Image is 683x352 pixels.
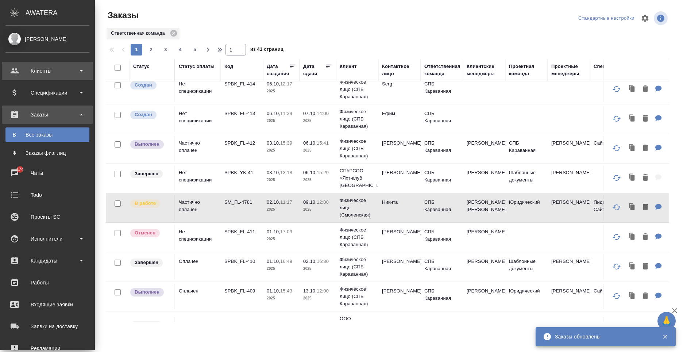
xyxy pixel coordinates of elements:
div: Проектная команда [509,63,544,77]
td: [PERSON_NAME] [378,225,421,250]
button: Для КМ: от КВ: доверенность для Турции (на сдачу квартиры в аренду и оплату КУ) [652,230,665,245]
td: СПБ Караванная [421,317,463,343]
td: [PERSON_NAME], [PERSON_NAME] [463,195,505,221]
div: Входящие заявки [5,299,89,310]
div: split button [576,13,636,24]
div: Выставляет КМ при направлении счета или после выполнения всех работ/сдачи заказа клиенту. Окончат... [130,258,171,268]
div: Выставляет КМ при направлении счета или после выполнения всех работ/сдачи заказа клиенту. Окончат... [130,321,171,330]
div: Заказы [5,109,89,120]
td: СПБ Караванная [421,165,463,191]
p: ООО «Кондитерская фирма «Алтай» [340,315,375,344]
td: [PERSON_NAME] [378,284,421,309]
div: Спецификация [594,63,630,70]
td: СПБ Караванная [421,225,463,250]
td: Оплачен [175,254,221,280]
td: СПБ Караванная [421,77,463,102]
p: 15:00 [317,321,329,327]
span: Настроить таблицу [636,9,654,27]
div: Кандидаты [5,255,89,266]
td: СПБ Караванная [505,136,548,161]
div: Все заказы [9,131,86,138]
div: Дата создания [267,63,289,77]
button: Обновить [608,258,625,275]
a: Заявки на доставку [2,317,93,336]
p: 07.10, [303,111,317,116]
p: 2025 [267,88,296,95]
p: 11:39 [280,111,292,116]
div: [PERSON_NAME] [5,35,89,43]
p: SPBK_FL-413 [224,110,259,117]
button: Удалить [639,200,652,215]
div: Чаты [5,168,89,179]
p: 09.10, [303,199,317,205]
span: 4 [174,46,186,53]
a: ФЗаказы физ. лиц [5,146,89,160]
p: 02.10, [303,259,317,264]
button: Удалить [639,111,652,126]
td: [PERSON_NAME] [463,317,505,343]
p: Завершен [135,259,158,266]
p: 01.10, [267,321,280,327]
button: Обновить [608,169,625,187]
p: 15:39 [280,140,292,146]
p: SPBK_FL-411 [224,228,259,236]
p: 13.10, [303,288,317,294]
p: 15:29 [317,170,329,175]
button: Для КМ: в пн надо будет узнать, к чему подшивать перевод, напиши мне, и я спрошу [652,141,665,156]
span: 5 [189,46,201,53]
button: 2 [145,44,157,56]
p: 2025 [303,176,332,184]
div: Код [224,63,233,70]
a: Проекты SC [2,208,93,226]
span: Заказы [106,9,139,21]
td: Частично оплачен [175,136,221,161]
span: 2 [145,46,157,53]
td: Нет спецификации [175,165,221,191]
button: Клонировать [625,259,639,274]
p: SPBK_FL-414 [224,80,259,88]
p: Физическое лицо (СПБ Караванная) [340,138,375,160]
td: Технический [505,317,548,343]
div: AWATERA [26,5,95,20]
p: 2025 [267,117,296,125]
span: Посмотреть информацию [654,11,669,25]
div: Заявки на доставку [5,321,89,332]
p: 2025 [267,206,296,213]
p: 12:17 [280,81,292,87]
button: Клонировать [625,82,639,97]
td: [PERSON_NAME] [463,136,505,161]
button: Клонировать [625,289,639,304]
td: [PERSON_NAME] [378,317,421,343]
p: Создан [135,81,152,89]
td: [PERSON_NAME] [378,254,421,280]
button: Обновить [608,80,625,98]
td: Частично оплачен [175,195,221,221]
p: 16:49 [280,259,292,264]
td: [PERSON_NAME] [378,165,421,191]
div: Проектные менеджеры [551,63,586,77]
p: 2025 [303,206,332,213]
button: 🙏 [657,312,676,330]
p: SPBK_KF_ALTAI-2 [224,321,259,335]
div: Ответственная команда [107,28,180,39]
div: Выставляется автоматически при создании заказа [130,110,171,120]
p: Физическое лицо (СПБ Караванная) [340,226,375,248]
p: 11:17 [280,199,292,205]
td: Никита [378,195,421,221]
td: Сайт Трактат [590,284,632,309]
p: 06.10, [267,111,280,116]
a: Входящие заявки [2,295,93,314]
p: 03.10, [267,170,280,175]
p: 13:18 [280,170,292,175]
span: 3 [160,46,171,53]
div: Ответственная команда [424,63,460,77]
p: 01.10, [267,259,280,264]
td: Оплачен [175,284,221,309]
p: 17:09 [280,229,292,234]
p: 2025 [267,295,296,302]
p: СПбРСОО «Яхт-клуб [GEOGRAPHIC_DATA]» [340,167,375,189]
td: [PERSON_NAME] [463,254,505,280]
div: Статус [133,63,150,70]
td: [PERSON_NAME] [548,284,590,309]
a: Работы [2,273,93,292]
